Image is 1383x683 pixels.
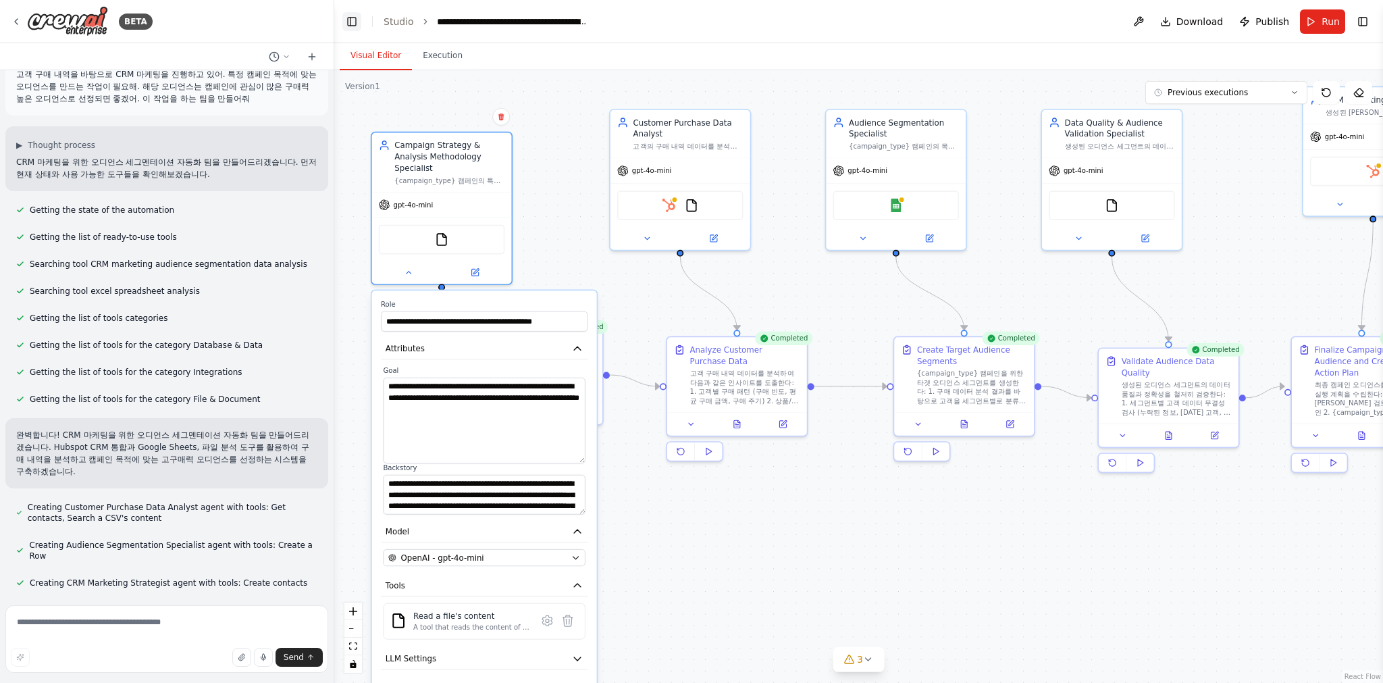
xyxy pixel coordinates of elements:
[1345,673,1381,680] a: React Flow attribution
[27,6,108,36] img: Logo
[889,199,903,212] img: Google Sheets
[662,199,675,212] img: HubSpot
[30,286,200,297] span: Searching tool excel spreadsheet analysis
[849,117,959,140] div: Audience Segmentation Specialist
[284,652,304,663] span: Send
[30,578,307,588] span: Creating CRM Marketing Strategist agent with tools: Create contacts
[390,613,407,629] img: FileReadTool
[1353,12,1372,31] button: Show right sidebar
[1356,222,1379,330] g: Edge from 70fab186-b4e4-4f6e-8331-b5ac9bff2225 to 582f339d-86d9-423a-9f7c-45c5b2ab1e1d
[30,394,260,405] span: Getting the list of tools for the category File & Document
[344,655,362,673] button: toggle interactivity
[30,259,307,270] span: Searching tool CRM marketing audience segmentation data analysis
[685,199,698,212] img: FileReadTool
[897,232,961,245] button: Open in side panel
[632,166,672,175] span: gpt-4o-mini
[254,648,273,667] button: Click to speak your automation idea
[263,49,296,65] button: Switch to previous chat
[386,653,436,664] span: LLM Settings
[28,502,317,524] span: Creating Customer Purchase Data Analyst agent with tools: Get contacts, Search a CSV's content
[1041,380,1091,403] g: Edge from fd8d006f-781f-4290-9496-ed365aa935c5 to f68c7d75-7259-4297-8036-bf280c5218f3
[833,647,885,672] button: 3
[28,140,95,151] span: Thought process
[1065,142,1175,151] div: 생성된 오디언스 세그먼트의 데이터 품질을 검증하고, 세그먼트별 고객 데이터의 정확성과 일관성을 더블 체크하여 {campaign_type} 캠페인에 적합한 최종 검증된 오디언스...
[1246,380,1284,403] g: Edge from f68c7d75-7259-4297-8036-bf280c5218f3 to 582f339d-86d9-423a-9f7c-45c5b2ab1e1d
[394,140,504,174] div: Campaign Strategy & Analysis Methodology Specialist
[633,117,743,140] div: Customer Purchase Data Analyst
[1122,380,1232,417] div: 생성된 오디언스 세그먼트의 데이터 품질과 정확성을 철저히 검증한다: 1. 세그먼트별 고객 데이터 무결성 검사 (누락된 정보, [DATE] 고객, 잘못된 연락처) 2. 구매력 ...
[857,653,863,666] span: 3
[345,81,380,92] div: Version 1
[344,638,362,655] button: fit view
[30,367,242,378] span: Getting the list of tools for the category Integrations
[681,232,746,245] button: Open in side panel
[1325,132,1365,141] span: gpt-4o-mini
[16,429,317,478] p: 완벽합니다! CRM 마케팅을 위한 오디언스 세그멘테이션 자동화 팀을 만들어드리겠습니다. Hubspot CRM 통합과 Google Sheets, 파일 분석 도구를 활용하여 구매...
[386,580,405,591] span: Tools
[675,256,743,330] g: Edge from 89739670-edde-4814-89fd-15c570c99917 to 01d19a41-c066-494a-858b-fcefb7f332b5
[1176,15,1224,28] span: Download
[381,338,588,359] button: Attributes
[1234,9,1295,34] button: Publish
[666,336,808,467] div: CompletedAnalyze Customer Purchase Data고객 구매 내역 데이터를 분석하여 다음과 같은 인사이트를 도출한다: 1. 고객별 구매 패턴 (구매 빈도,...
[413,610,530,622] div: Read a file's content
[492,108,510,126] button: Delete node
[1105,199,1118,212] img: FileReadTool
[893,336,1035,467] div: CompletedCreate Target Audience Segments{campaign_type} 캠페인을 위한 타겟 오디언스 세그먼트를 생성한다: 1. 구매 데이터 분석 ...
[917,344,1027,367] div: Create Target Audience Segments
[342,12,361,31] button: Hide left sidebar
[381,575,588,596] button: Tools
[814,380,887,392] g: Edge from 01d19a41-c066-494a-858b-fcefb7f332b5 to fd8d006f-781f-4290-9496-ed365aa935c5
[412,42,473,70] button: Execution
[1113,232,1177,245] button: Open in side panel
[1168,87,1248,98] span: Previous executions
[394,176,504,184] div: {campaign_type} 캠페인의 특성을 분석하여 최적화된 오디언스 분석 방법론과 세그멘테이션 전략을 설계한다. 브랜드 캠페인, 이벤트 캠페인, 계절 캠페인, 빅세일 캠페...
[381,521,588,542] button: Model
[763,418,802,431] button: Open in side panel
[344,603,362,673] div: React Flow controls
[16,68,317,105] p: 고객 구매 내역을 바탕으로 CRM 마케팅을 진행하고 있어. 특정 캠페인 목적에 맞는 오디언스를 만드는 작업이 필요해. 해당 오디언스는 캠페인에 관심이 많은 구매력 높은 오디언...
[383,366,585,375] label: Goal
[276,648,323,667] button: Send
[384,15,589,28] nav: breadcrumb
[690,369,800,405] div: 고객 구매 내역 데이터를 분석하여 다음과 같은 인사이트를 도출한다: 1. 고객별 구매 패턴 (구매 빈도, 평균 구매 금액, 구매 주기) 2. 상품/서비스 선호도 분석 3. 구...
[825,109,967,251] div: Audience Segmentation Specialist{campaign_type} 캠페인의 목적과 목표를 바탕으로 구매 데이터 분석 결과를 활용하여 최적의 타겟 [PERS...
[1064,166,1103,175] span: gpt-4o-mini
[1155,9,1229,34] button: Download
[1366,165,1380,178] img: HubSpot
[890,256,970,330] g: Edge from 7702abc9-e4df-4bff-bdb9-5da0567e6337 to fd8d006f-781f-4290-9496-ed365aa935c5
[1106,256,1174,341] g: Edge from db3c1ba6-8ce5-42b6-8b9f-383026824960 to f68c7d75-7259-4297-8036-bf280c5218f3
[1122,355,1232,378] div: Validate Audience Data Quality
[400,552,484,563] span: OpenAI - gpt-4o-mini
[443,265,507,279] button: Open in side panel
[550,320,608,334] div: Completed
[344,603,362,620] button: zoom in
[1065,117,1175,140] div: Data Quality & Audience Validation Specialist
[394,201,434,209] span: gpt-4o-mini
[847,166,887,175] span: gpt-4o-mini
[609,109,751,251] div: Customer Purchase Data Analyst고객의 구매 내역 데이터를 분석하여 구매 패턴, 구매력, 선호도를 파악하고 {campaign_type} 캠페인에 적합한 ...
[610,370,660,393] g: Edge from 1eef0990-37f4-40a4-83be-e9c54f7643c4 to 01d19a41-c066-494a-858b-fcefb7f332b5
[381,649,588,669] button: LLM Settings
[344,620,362,638] button: zoom out
[11,648,30,667] button: Improve this prompt
[381,300,588,309] label: Role
[383,463,585,472] label: Backstory
[30,205,174,216] span: Getting the state of the automation
[232,648,251,667] button: Upload files
[537,610,557,630] button: Configure tool
[435,233,448,247] img: FileReadTool
[16,156,317,180] p: CRM 마케팅을 위한 오디언스 세그멘테이션 자동화 팀을 만들어드리겠습니다. 먼저 현재 상태와 사용 가능한 도구들을 확인해보겠습니다.
[371,132,513,285] div: Campaign Strategy & Analysis Methodology Specialist{campaign_type} 캠페인의 특성을 분석하여 최적화된 오디언스 분석 방법론...
[991,418,1030,431] button: Open in side panel
[413,623,530,632] div: A tool that reads the content of a file. To use this tool, provide a 'file_path' parameter with t...
[301,49,323,65] button: Start a new chat
[30,340,263,351] span: Getting the list of tools for the category Database & Data
[1145,429,1193,442] button: View output
[16,140,95,151] button: ▶Thought process
[1322,15,1340,28] span: Run
[340,42,412,70] button: Visual Editor
[1195,429,1234,442] button: Open in side panel
[559,406,598,420] button: Open in side panel
[1041,109,1182,251] div: Data Quality & Audience Validation Specialist생성된 오디언스 세그먼트의 데이터 품질을 검증하고, 세그먼트별 고객 데이터의 정확성과 일관성을...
